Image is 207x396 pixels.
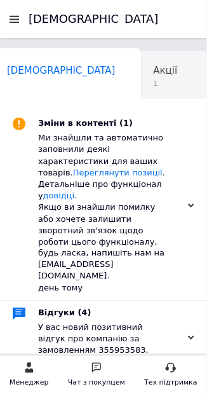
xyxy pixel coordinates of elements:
div: У вас новий позитивний відгук про компанію за замовленням 355953583. [38,322,172,357]
div: Менеджер [10,377,48,390]
div: Відгуки [38,308,172,319]
div: 6 днів тому [175,335,194,341]
div: Ми знайшли та автоматично заповнили деякі характеристики для ваших товарів. . Детальніше про функ... [38,132,172,282]
h1: [DEMOGRAPHIC_DATA] [29,12,159,25]
span: (1) [119,118,133,128]
a: Переглянути позиції [73,168,163,177]
span: 1 [154,79,178,88]
a: довідці [43,191,75,200]
span: Акції [154,65,178,76]
span: (4) [78,308,91,318]
div: день тому [38,283,172,294]
div: Чат з покупцем [68,377,125,390]
div: день тому [175,203,194,209]
div: Тех підтримка [144,377,197,390]
div: Зміни в контенті [38,118,172,129]
span: [DEMOGRAPHIC_DATA] [7,65,116,76]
